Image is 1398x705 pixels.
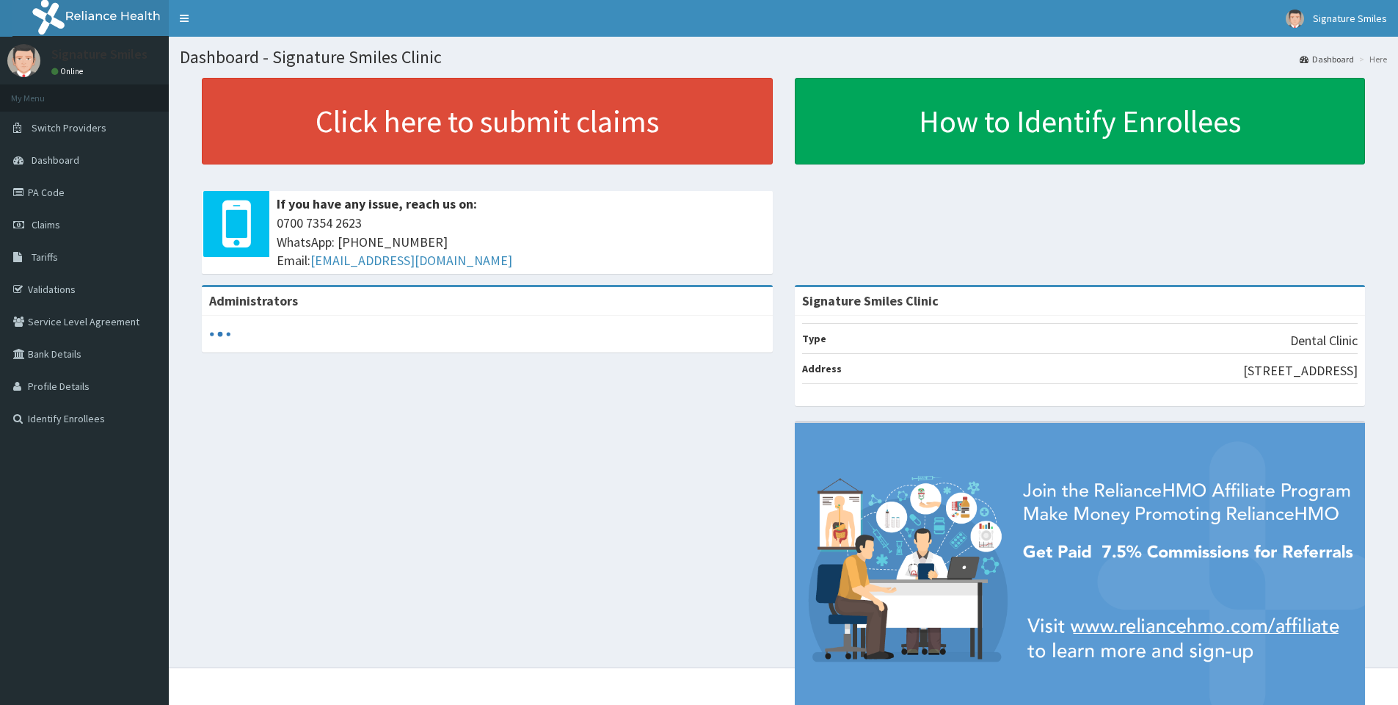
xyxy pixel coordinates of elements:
p: Dental Clinic [1290,331,1358,350]
strong: Signature Smiles Clinic [802,292,939,309]
span: Dashboard [32,153,79,167]
span: Switch Providers [32,121,106,134]
p: [STREET_ADDRESS] [1243,361,1358,380]
img: User Image [1286,10,1304,28]
span: 0700 7354 2623 WhatsApp: [PHONE_NUMBER] Email: [277,214,765,270]
span: Claims [32,218,60,231]
span: Tariffs [32,250,58,264]
a: How to Identify Enrollees [795,78,1366,164]
a: Online [51,66,87,76]
a: [EMAIL_ADDRESS][DOMAIN_NAME] [310,252,512,269]
b: Type [802,332,826,345]
a: Dashboard [1300,53,1354,65]
p: Signature Smiles [51,48,148,61]
svg: audio-loading [209,323,231,345]
img: User Image [7,44,40,77]
a: Click here to submit claims [202,78,773,164]
b: If you have any issue, reach us on: [277,195,477,212]
b: Administrators [209,292,298,309]
li: Here [1355,53,1387,65]
h1: Dashboard - Signature Smiles Clinic [180,48,1387,67]
b: Address [802,362,842,375]
span: Signature Smiles [1313,12,1387,25]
